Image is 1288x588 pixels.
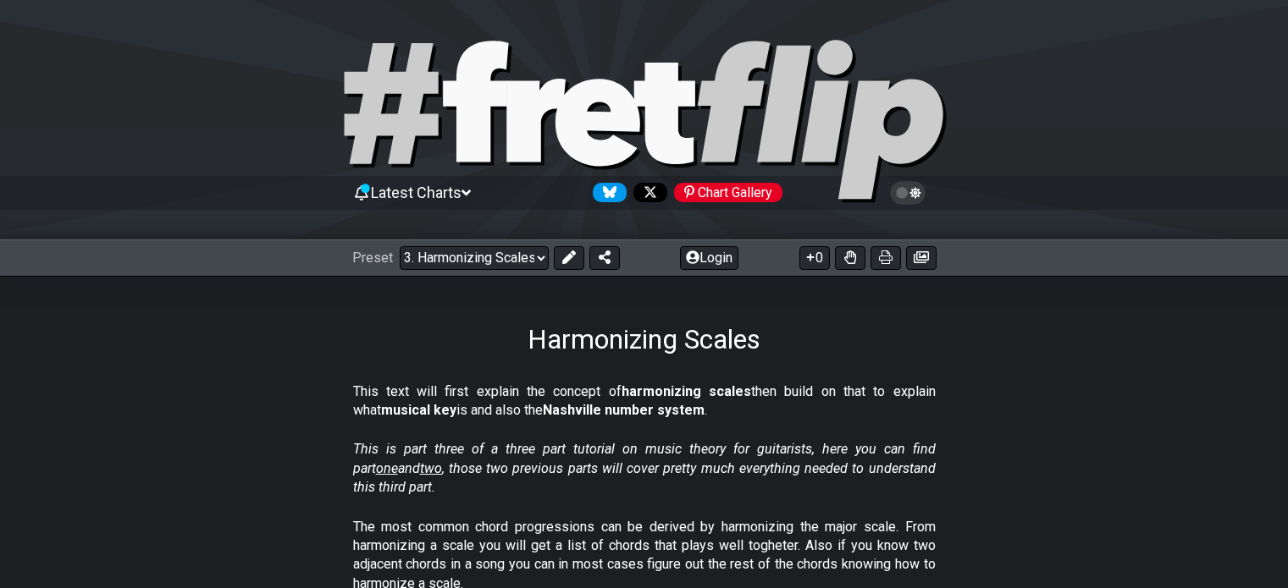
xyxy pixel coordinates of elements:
[381,402,456,418] strong: musical key
[353,441,936,495] em: This is part three of a three part tutorial on music theory for guitarists, here you can find par...
[376,460,398,476] span: one
[835,246,865,270] button: Toggle Dexterity for all fretkits
[871,246,901,270] button: Print
[680,246,738,270] button: Login
[371,184,462,201] span: Latest Charts
[674,183,782,202] div: Chart Gallery
[353,382,936,420] p: This text will first explain the concept of then build on that to explain what is and also the .
[667,183,782,202] a: #fretflip at Pinterest
[543,402,705,418] strong: Nashville number system
[589,246,620,270] button: Share Preset
[352,250,393,266] span: Preset
[898,185,918,201] span: Toggle light / dark theme
[627,183,667,202] a: Follow #fretflip at X
[906,246,937,270] button: Create image
[799,246,830,270] button: 0
[622,383,751,399] strong: harmonizing scales
[554,246,584,270] button: Edit Preset
[586,183,627,202] a: Follow #fretflip at Bluesky
[528,323,760,355] h1: Harmonizing Scales
[400,246,549,270] select: Preset
[420,460,442,476] span: two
